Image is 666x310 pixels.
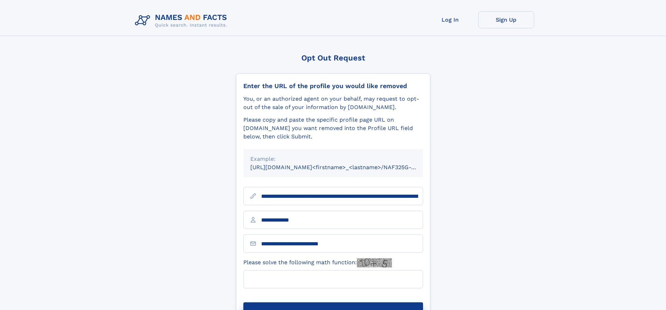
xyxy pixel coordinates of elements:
[250,155,416,163] div: Example:
[478,11,534,28] a: Sign Up
[243,258,392,267] label: Please solve the following math function:
[236,53,430,62] div: Opt Out Request
[132,11,233,30] img: Logo Names and Facts
[422,11,478,28] a: Log In
[250,164,436,171] small: [URL][DOMAIN_NAME]<firstname>_<lastname>/NAF325G-xxxxxxxx
[243,95,423,111] div: You, or an authorized agent on your behalf, may request to opt-out of the sale of your informatio...
[243,82,423,90] div: Enter the URL of the profile you would like removed
[243,116,423,141] div: Please copy and paste the specific profile page URL on [DOMAIN_NAME] you want removed into the Pr...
